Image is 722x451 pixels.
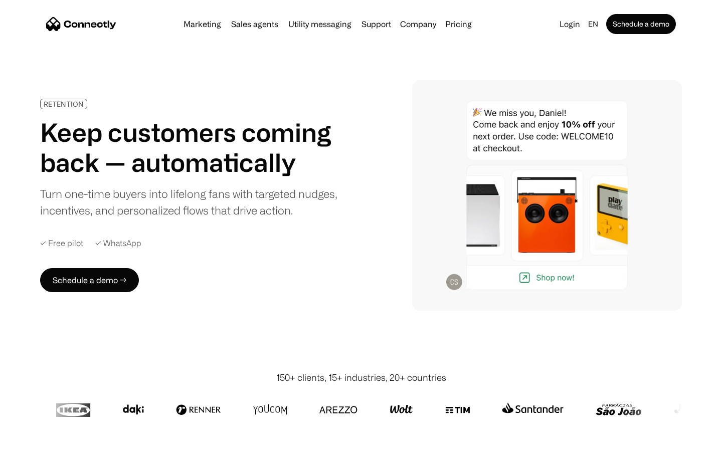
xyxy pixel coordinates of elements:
[40,239,83,248] div: ✓ Free pilot
[276,371,446,384] div: 150+ clients, 15+ industries, 20+ countries
[441,20,476,28] a: Pricing
[357,20,395,28] a: Support
[588,17,598,31] div: en
[227,20,282,28] a: Sales agents
[95,239,141,248] div: ✓ WhatsApp
[400,17,436,31] div: Company
[284,20,355,28] a: Utility messaging
[40,268,139,292] a: Schedule a demo →
[179,20,225,28] a: Marketing
[10,432,60,447] aside: Language selected: English
[40,117,345,177] h1: Keep customers coming back — automatically
[606,14,676,34] a: Schedule a demo
[20,433,60,447] ul: Language list
[40,185,345,218] div: Turn one-time buyers into lifelong fans with targeted nudges, incentives, and personalized flows ...
[44,100,84,108] div: RETENTION
[556,17,584,31] a: Login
